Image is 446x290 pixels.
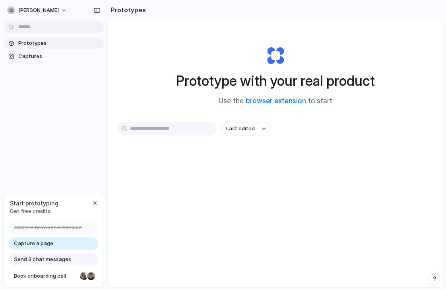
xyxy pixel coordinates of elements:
div: Nicole Kubica [79,271,89,281]
a: Captures [4,50,103,62]
span: Use the to start [219,96,332,106]
span: Book onboarding call [14,272,77,280]
span: Start prototyping [10,199,58,207]
span: [PERSON_NAME] [18,6,59,14]
a: Prototypes [4,37,103,49]
h2: Prototypes [107,5,146,15]
span: Last edited [226,125,255,133]
button: Last edited [221,122,271,135]
a: Book onboarding call [8,270,98,282]
span: Add the browser extension [14,224,82,232]
span: Prototypes [18,39,100,47]
h1: Prototype with your real product [176,70,375,91]
span: Get free credits [10,207,58,215]
span: Send 3 chat messages [14,255,71,263]
button: [PERSON_NAME] [4,4,71,17]
span: Captures [18,52,100,60]
a: browser extension [246,97,306,105]
div: Christian Iacullo [86,271,96,281]
span: Capture a page [14,240,53,247]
